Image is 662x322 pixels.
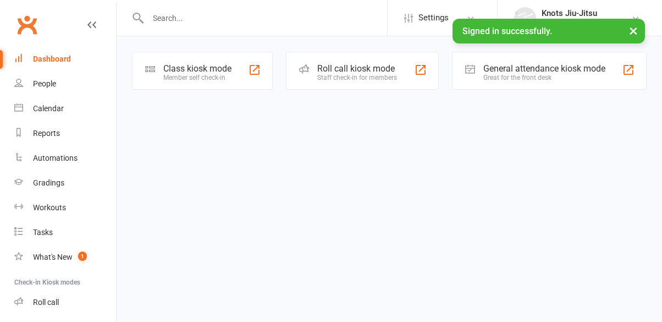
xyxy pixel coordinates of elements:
div: Great for the front desk [483,74,605,81]
a: Tasks [14,220,116,245]
div: People [33,79,56,88]
a: Workouts [14,195,116,220]
a: Dashboard [14,47,116,72]
a: What's New1 [14,245,116,270]
div: Knots Jiu-Jitsu [542,18,597,28]
div: Roll call [33,298,59,307]
a: People [14,72,116,96]
div: Member self check-in [163,74,231,81]
a: Roll call [14,290,116,315]
a: Reports [14,121,116,146]
input: Search... [145,10,387,26]
div: General attendance kiosk mode [483,63,605,74]
a: Gradings [14,171,116,195]
div: Class kiosk mode [163,63,231,74]
span: 1 [78,252,87,261]
div: Automations [33,154,78,162]
div: Calendar [33,104,64,113]
div: Staff check-in for members [317,74,397,81]
div: Knots Jiu-Jitsu [542,8,597,18]
a: Automations [14,146,116,171]
div: Workouts [33,203,66,212]
img: thumb_image1637287962.png [514,7,536,29]
div: What's New [33,253,73,261]
button: × [624,19,643,42]
div: Gradings [33,178,64,187]
div: Dashboard [33,54,71,63]
span: Settings [418,6,449,30]
div: Roll call kiosk mode [317,63,397,74]
div: Tasks [33,228,53,237]
div: Reports [33,129,60,138]
a: Calendar [14,96,116,121]
a: Clubworx [13,11,41,39]
span: Signed in successfully. [462,26,552,36]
